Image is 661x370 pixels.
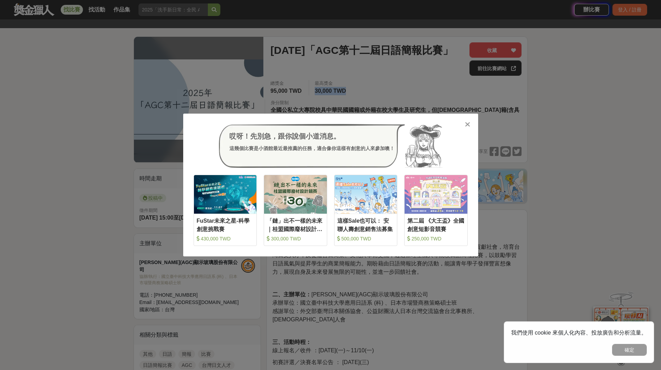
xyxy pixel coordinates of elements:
[334,175,398,246] a: Cover Image這樣Sale也可以： 安聯人壽創意銷售法募集 500,000 TWD
[511,330,647,336] span: 我們使用 cookie 來個人化內容、投放廣告和分析流量。
[407,217,465,232] div: 第二屆 《大王盃》全國創意短影音競賽
[337,235,395,242] div: 500,000 TWD
[334,175,397,214] img: Cover Image
[229,131,395,141] div: 哎呀！先別急，跟你說個小道消息。
[267,235,324,242] div: 300,000 TWD
[197,235,254,242] div: 430,000 TWD
[267,217,324,232] div: 「鏈」出不一樣的未來｜桂盟國際廢材設計競賽
[264,175,327,214] img: Cover Image
[337,217,395,232] div: 這樣Sale也可以： 安聯人壽創意銷售法募集
[194,175,257,246] a: Cover ImageFuStar未來之星-科學創意挑戰賽 430,000 TWD
[612,344,647,356] button: 確定
[197,217,254,232] div: FuStar未來之星-科學創意挑戰賽
[264,175,327,246] a: Cover Image「鏈」出不一樣的未來｜桂盟國際廢材設計競賽 300,000 TWD
[229,145,395,152] div: 這幾個比賽是小酒館最近最推薦的任務，適合像你這樣有創意的人來參加噢！
[194,175,257,214] img: Cover Image
[407,235,465,242] div: 250,000 TWD
[405,124,442,168] img: Avatar
[405,175,467,214] img: Cover Image
[404,175,468,246] a: Cover Image第二屆 《大王盃》全國創意短影音競賽 250,000 TWD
